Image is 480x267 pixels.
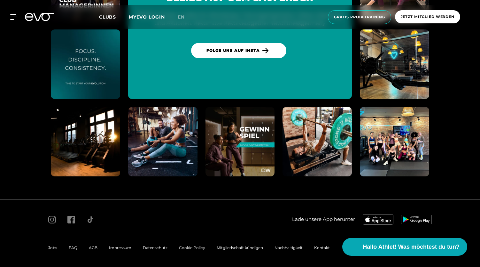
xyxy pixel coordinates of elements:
a: Jetzt Mitglied werden [393,10,462,24]
span: Hallo Athlet! Was möchtest du tun? [363,243,460,251]
img: evofitness instagram [360,107,429,176]
img: evofitness app [401,215,432,224]
span: Folge uns auf Insta [206,48,259,53]
span: Lade unsere App herunter [292,216,355,223]
a: Kontakt [314,245,330,250]
span: Gratis Probetraining [334,14,385,20]
img: evofitness instagram [51,29,120,99]
img: evofitness instagram [283,107,352,176]
a: Clubs [99,14,129,20]
a: Nachhaltigkeit [275,245,303,250]
a: MYEVO LOGIN [129,14,165,20]
a: Gratis Probetraining [326,10,393,24]
img: evofitness instagram [51,107,120,176]
img: evofitness instagram [128,107,197,176]
a: FAQ [69,245,77,250]
button: Hallo Athlet! Was möchtest du tun? [342,238,467,256]
a: en [178,13,192,21]
img: evofitness instagram [360,29,429,99]
span: en [178,14,185,20]
img: evofitness instagram [205,107,275,176]
span: Clubs [99,14,116,20]
a: Cookie Policy [179,245,205,250]
a: AGB [89,245,97,250]
a: Jobs [48,245,57,250]
a: Datenschutz [143,245,167,250]
a: Mitgliedschaft kündigen [217,245,263,250]
a: Impressum [109,245,131,250]
span: Jetzt Mitglied werden [401,14,454,20]
a: Folge uns auf Insta [191,43,286,58]
img: evofitness app [363,214,393,224]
